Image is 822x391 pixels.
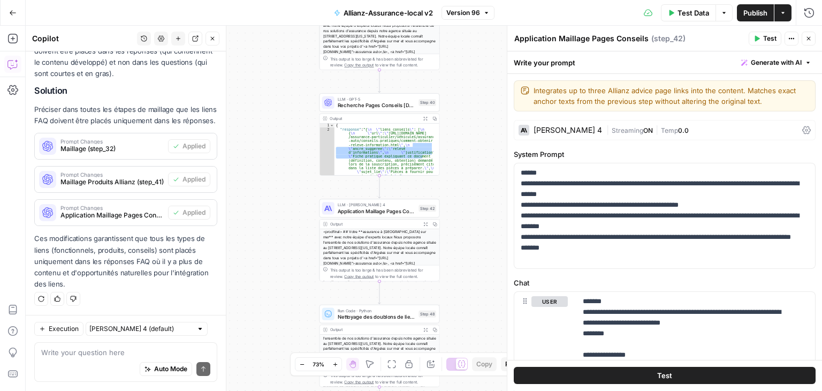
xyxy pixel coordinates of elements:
[168,172,210,186] button: Applied
[60,139,164,144] span: Prompt Changes
[34,34,217,80] p: Vous avez absolument raison, les liens dans la FAQ doivent être placés dans les réponses (qui con...
[34,233,217,290] p: Ces modifications garantissent que tous les types de liens (fonctionnels, produits, conseils) son...
[330,115,418,122] div: Output
[442,6,494,20] button: Version 96
[330,373,436,385] div: This output is too large & has been abbreviated for review. to view the full content.
[34,104,217,126] p: Préciser dans toutes les étapes de maillage que les liens FAQ doivent être placés uniquement dans...
[182,208,205,217] span: Applied
[154,365,187,374] span: Auto Mode
[514,277,816,288] label: Chat
[344,380,374,385] span: Copy the output
[651,33,686,44] span: ( step_42 )
[643,126,653,134] span: ON
[514,149,816,160] label: System Prompt
[378,176,380,198] g: Edge from step_40 to step_42
[338,96,416,102] span: LLM · GPT-5
[472,357,497,371] button: Copy
[737,4,774,21] button: Publish
[338,307,416,314] span: Run Code · Python
[661,4,716,21] button: Test Data
[60,210,164,220] span: Application Maillage Pages Conseils (step_42)
[446,8,480,18] span: Version 96
[507,51,822,73] div: Write your prompt
[338,101,416,109] span: Recherche Pages Conseils [DOMAIN_NAME]
[418,205,436,212] div: Step 42
[140,363,192,377] button: Auto Mode
[344,274,374,279] span: Copy the output
[514,33,649,44] textarea: Application Maillage Pages Conseils
[743,7,767,18] span: Publish
[313,360,324,369] span: 73%
[514,367,816,385] button: Test
[653,124,661,135] span: |
[534,85,809,107] textarea: Integrates up to three Allianz advice page links into the content. Matches exact anchor texts fro...
[89,324,192,335] input: Claude Sonnet 4 (default)
[737,56,816,70] button: Generate with AI
[534,126,602,134] div: [PERSON_NAME] 4
[330,56,436,68] div: This output is too large & has been abbreviated for review. to view the full content.
[418,311,436,318] div: Step 48
[49,325,79,334] span: Execution
[344,63,374,67] span: Copy the output
[182,141,205,151] span: Applied
[330,327,418,333] div: Output
[168,206,210,220] button: Applied
[330,124,334,127] span: Toggle code folding, rows 1 through 3
[168,139,210,153] button: Applied
[32,33,134,44] div: Copilot
[338,313,416,321] span: Nettoyage des doublons de liens
[330,221,418,228] div: Output
[378,281,380,304] g: Edge from step_42 to step_48
[319,127,334,275] div: 2
[476,359,492,369] span: Copy
[344,7,433,18] span: Allianz-Assurance-local v2
[612,126,643,134] span: Streaming
[319,124,334,127] div: 1
[338,201,416,208] span: LLM · [PERSON_NAME] 4
[182,175,205,184] span: Applied
[661,126,678,134] span: Temp
[378,70,380,92] g: Edge from step_41 to step_40
[319,93,440,176] div: LLM · GPT-5Recherche Pages Conseils [DOMAIN_NAME]Step 40Output{ "response":"{\n\"liens_conseils\"...
[330,267,436,279] div: This output is too large & has been abbreviated for review. to view the full content.
[501,357,527,371] button: Paste
[606,124,612,135] span: |
[531,296,568,307] button: user
[338,207,416,215] span: Application Maillage Pages Conseils
[60,205,164,210] span: Prompt Changes
[34,86,217,96] h2: Solution
[678,7,709,18] span: Test Data
[751,58,802,67] span: Generate with AI
[319,199,440,281] div: LLM · [PERSON_NAME] 4Application Maillage Pages ConseilsStep 42Output<prodfinal> ## Votre **assur...
[763,34,777,43] span: Test
[60,172,164,177] span: Prompt Changes
[319,305,440,387] div: Run Code · PythonNettoyage des doublons de liensStep 48Output<prodfinal> ## Votre **assurance à [...
[657,371,672,381] span: Test
[60,177,164,187] span: Maillage Produits Allianz (step_41)
[60,144,164,154] span: Maillage (step_32)
[418,99,436,106] div: Step 40
[749,32,781,46] button: Test
[34,322,83,336] button: Execution
[678,126,689,134] span: 0.0
[328,4,439,21] button: Allianz-Assurance-local v2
